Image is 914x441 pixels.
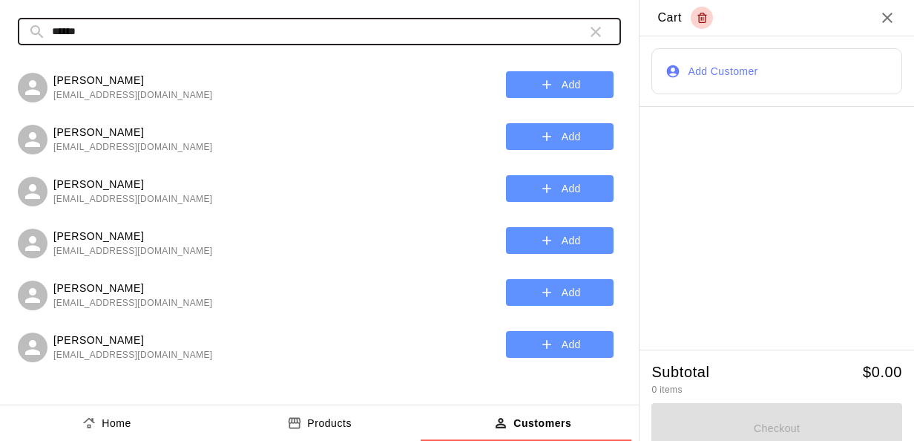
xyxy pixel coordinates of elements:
[53,140,213,155] span: [EMAIL_ADDRESS][DOMAIN_NAME]
[651,385,682,395] span: 0 items
[53,296,213,311] span: [EMAIL_ADDRESS][DOMAIN_NAME]
[506,175,614,203] button: Add
[53,73,213,88] p: [PERSON_NAME]
[878,9,896,27] button: Close
[506,331,614,359] button: Add
[506,227,614,255] button: Add
[657,7,713,29] div: Cart
[53,88,213,103] span: [EMAIL_ADDRESS][DOMAIN_NAME]
[506,71,614,99] button: Add
[53,281,213,296] p: [PERSON_NAME]
[53,348,213,363] span: [EMAIL_ADDRESS][DOMAIN_NAME]
[53,177,213,192] p: [PERSON_NAME]
[506,123,614,151] button: Add
[102,416,131,431] p: Home
[53,192,213,207] span: [EMAIL_ADDRESS][DOMAIN_NAME]
[506,279,614,307] button: Add
[53,229,213,244] p: [PERSON_NAME]
[53,333,213,348] p: [PERSON_NAME]
[513,416,571,431] p: Customers
[863,362,902,382] h5: $ 0.00
[691,7,713,29] button: Empty cart
[53,125,213,140] p: [PERSON_NAME]
[307,416,352,431] p: Products
[651,362,709,382] h5: Subtotal
[651,48,902,94] button: Add Customer
[53,244,213,259] span: [EMAIL_ADDRESS][DOMAIN_NAME]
